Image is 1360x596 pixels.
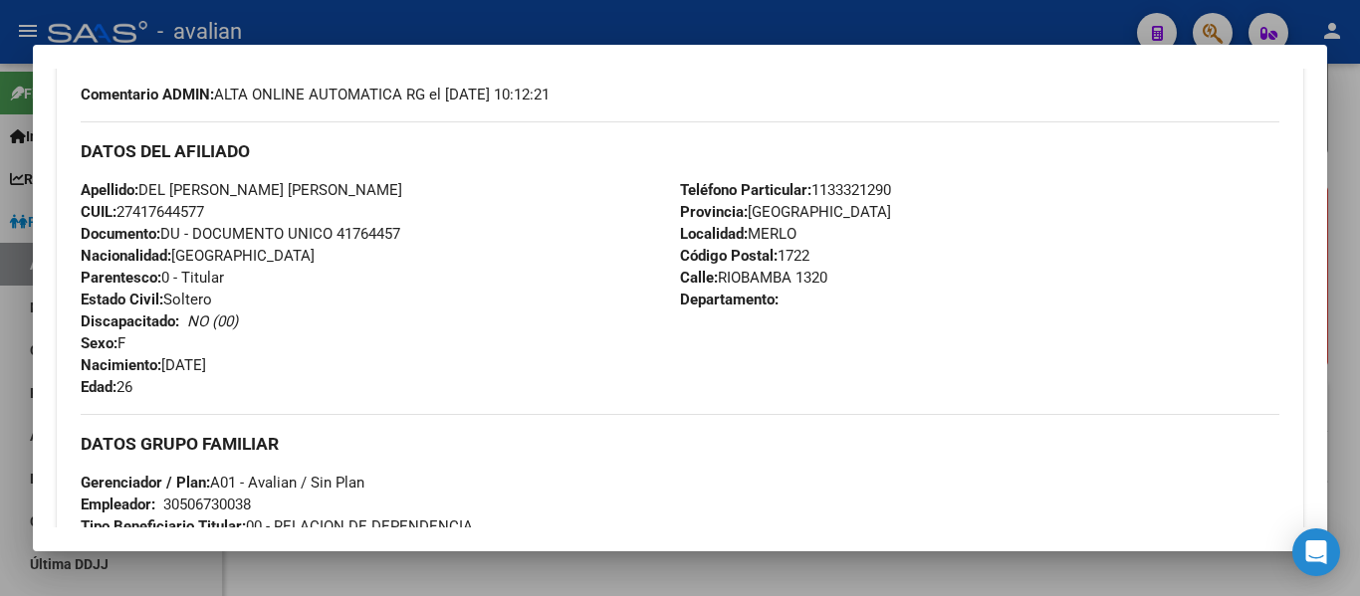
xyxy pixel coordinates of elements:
[81,181,138,199] strong: Apellido:
[81,291,163,308] strong: Estado Civil:
[81,225,160,243] strong: Documento:
[81,181,402,199] span: DEL [PERSON_NAME] [PERSON_NAME]
[81,269,224,287] span: 0 - Titular
[81,496,155,513] strong: Empleador:
[81,378,132,396] span: 26
[680,225,748,243] strong: Localidad:
[81,378,116,396] strong: Edad:
[81,517,473,535] span: 00 - RELACION DE DEPENDENCIA
[680,269,718,287] strong: Calle:
[163,494,251,515] div: 30506730038
[680,181,891,199] span: 1133321290
[81,474,364,492] span: A01 - Avalian / Sin Plan
[680,247,809,265] span: 1722
[81,203,204,221] span: 27417644577
[81,247,315,265] span: [GEOGRAPHIC_DATA]
[81,291,212,308] span: Soltero
[81,203,116,221] strong: CUIL:
[81,269,161,287] strong: Parentesco:
[81,86,214,103] strong: Comentario ADMIN:
[680,203,748,221] strong: Provincia:
[81,356,161,374] strong: Nacimiento:
[680,247,778,265] strong: Código Postal:
[81,312,179,330] strong: Discapacitado:
[680,225,796,243] span: MERLO
[81,247,171,265] strong: Nacionalidad:
[81,474,210,492] strong: Gerenciador / Plan:
[1292,528,1340,576] div: Open Intercom Messenger
[81,356,206,374] span: [DATE]
[81,433,1279,455] h3: DATOS GRUPO FAMILIAR
[680,269,827,287] span: RIOBAMBA 1320
[81,140,1279,162] h3: DATOS DEL AFILIADO
[81,84,550,105] span: ALTA ONLINE AUTOMATICA RG el [DATE] 10:12:21
[81,517,246,535] strong: Tipo Beneficiario Titular:
[680,181,811,199] strong: Teléfono Particular:
[680,203,891,221] span: [GEOGRAPHIC_DATA]
[81,334,125,352] span: F
[187,312,238,330] i: NO (00)
[81,225,400,243] span: DU - DOCUMENTO UNICO 41764457
[81,334,117,352] strong: Sexo:
[680,291,779,308] strong: Departamento:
